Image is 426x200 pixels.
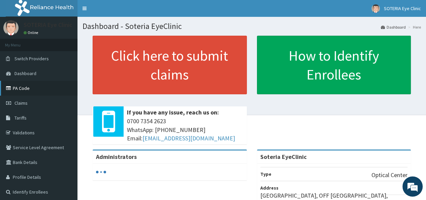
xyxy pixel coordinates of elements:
[12,34,27,51] img: d_794563401_company_1708531726252_794563401
[257,36,411,94] a: How to Identify Enrollees
[14,56,49,62] span: Switch Providers
[260,171,271,177] b: Type
[381,24,406,30] a: Dashboard
[93,36,247,94] a: Click here to submit claims
[3,131,128,154] textarea: Type your message and hit 'Enter'
[142,134,235,142] a: [EMAIL_ADDRESS][DOMAIN_NAME]
[35,38,113,46] div: Chat with us now
[110,3,127,20] div: Minimize live chat window
[260,185,278,191] b: Address
[371,171,407,179] p: Optical Center
[14,70,36,76] span: Dashboard
[127,108,219,116] b: If you have any issue, reach us on:
[3,20,19,35] img: User Image
[96,167,106,177] svg: audio-loading
[371,4,380,13] img: User Image
[83,22,421,31] h1: Dashboard - Soteria EyeClinic
[127,117,243,143] span: 0700 7354 2623 WhatsApp: [PHONE_NUMBER] Email:
[24,22,72,28] p: SOTERIA Eye Clinic
[260,153,307,161] strong: Soteria EyeClinic
[24,30,40,35] a: Online
[14,100,28,106] span: Claims
[39,58,93,126] span: We're online!
[384,5,421,11] span: SOTERIA Eye Clinic
[96,153,137,161] b: Administrators
[14,115,27,121] span: Tariffs
[406,24,421,30] li: Here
